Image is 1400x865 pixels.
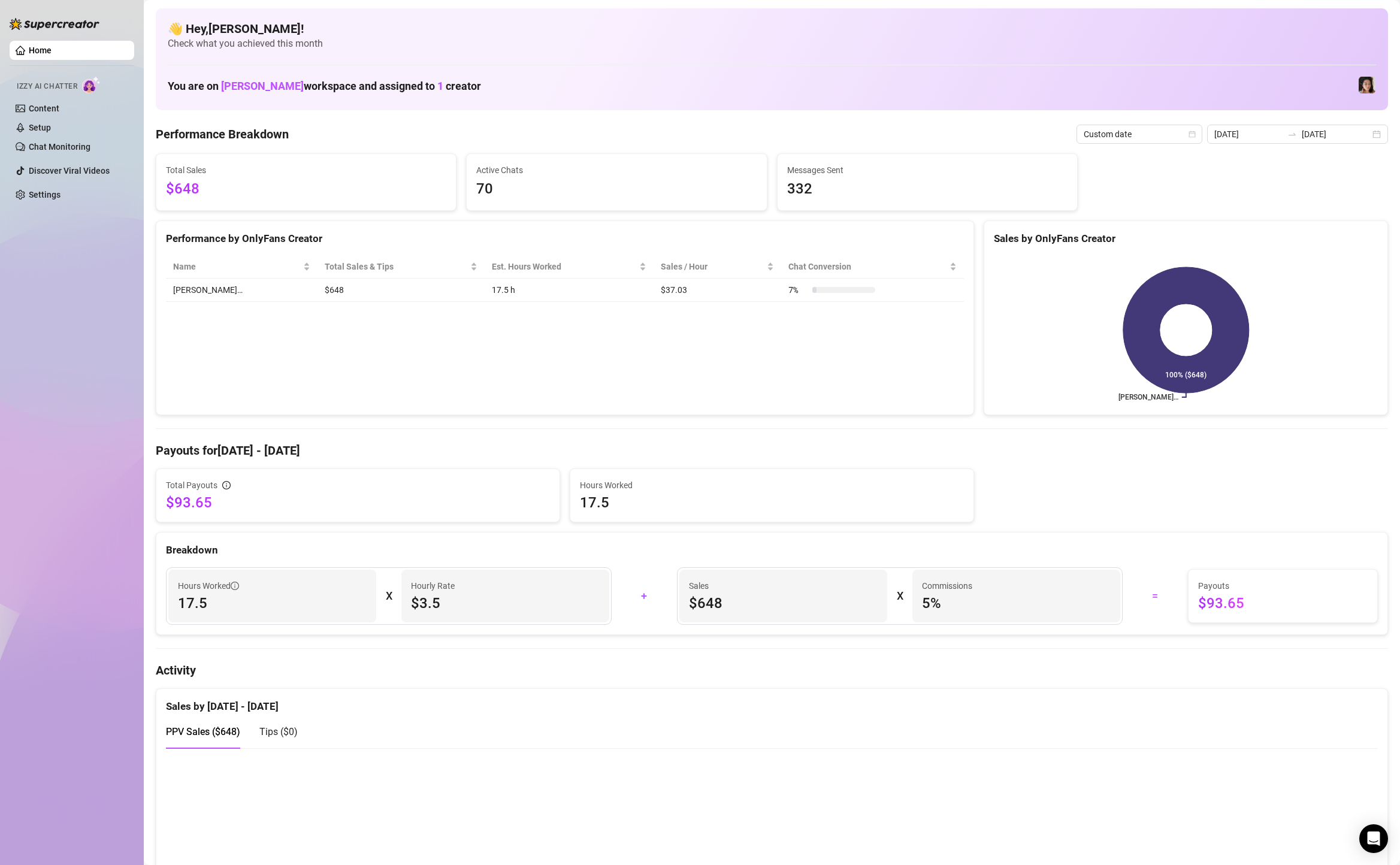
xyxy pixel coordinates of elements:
[386,586,392,606] div: X
[1359,824,1388,853] div: Open Intercom Messenger
[580,479,964,492] span: Hours Worked
[1198,594,1368,613] span: $93.65
[689,579,878,592] span: Sales
[166,479,217,492] span: Total Payouts
[221,80,304,92] span: [PERSON_NAME]
[922,579,972,592] article: Commissions
[259,726,298,737] span: Tips ( $0 )
[787,164,1068,177] span: Messages Sent
[29,166,110,176] a: Discover Viral Videos
[318,255,485,279] th: Total Sales & Tips
[476,164,757,177] span: Active Chats
[166,279,318,302] td: [PERSON_NAME]…
[166,164,446,177] span: Total Sales
[654,279,781,302] td: $37.03
[166,493,550,512] span: $93.65
[156,662,1388,679] h4: Activity
[922,594,1111,613] span: 5 %
[1214,128,1283,141] input: Start date
[166,231,964,247] div: Performance by OnlyFans Creator
[168,20,1376,37] h4: 👋 Hey, [PERSON_NAME] !
[10,18,99,30] img: logo-BBDzfeDw.svg
[17,81,77,92] span: Izzy AI Chatter
[166,689,1378,715] div: Sales by [DATE] - [DATE]
[1287,129,1297,139] span: swap-right
[619,586,670,606] div: +
[178,579,239,592] span: Hours Worked
[222,481,231,489] span: info-circle
[166,726,240,737] span: PPV Sales ( $648 )
[689,594,878,613] span: $648
[166,542,1378,558] div: Breakdown
[231,582,239,590] span: info-circle
[781,255,964,279] th: Chat Conversion
[437,80,443,92] span: 1
[1302,128,1370,141] input: End date
[166,255,318,279] th: Name
[178,594,367,613] span: 17.5
[168,80,481,93] h1: You are on workspace and assigned to creator
[411,594,600,613] span: $3.5
[29,190,61,199] a: Settings
[156,126,289,143] h4: Performance Breakdown
[661,260,764,273] span: Sales / Hour
[29,104,59,113] a: Content
[897,586,903,606] div: X
[1118,393,1178,401] text: [PERSON_NAME]…
[318,279,485,302] td: $648
[994,231,1378,247] div: Sales by OnlyFans Creator
[476,178,757,201] span: 70
[173,260,301,273] span: Name
[485,279,654,302] td: 17.5 h
[166,178,446,201] span: $648
[1084,125,1195,143] span: Custom date
[654,255,781,279] th: Sales / Hour
[492,260,637,273] div: Est. Hours Worked
[325,260,468,273] span: Total Sales & Tips
[82,76,101,93] img: AI Chatter
[29,46,52,55] a: Home
[787,178,1068,201] span: 332
[788,260,947,273] span: Chat Conversion
[1359,77,1375,93] img: Luna
[1287,129,1297,139] span: to
[168,37,1376,50] span: Check what you achieved this month
[788,283,808,297] span: 7 %
[1189,131,1196,138] span: calendar
[1198,579,1368,592] span: Payouts
[156,442,1388,459] h4: Payouts for [DATE] - [DATE]
[29,142,90,152] a: Chat Monitoring
[580,493,964,512] span: 17.5
[411,579,455,592] article: Hourly Rate
[1130,586,1181,606] div: =
[29,123,51,132] a: Setup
